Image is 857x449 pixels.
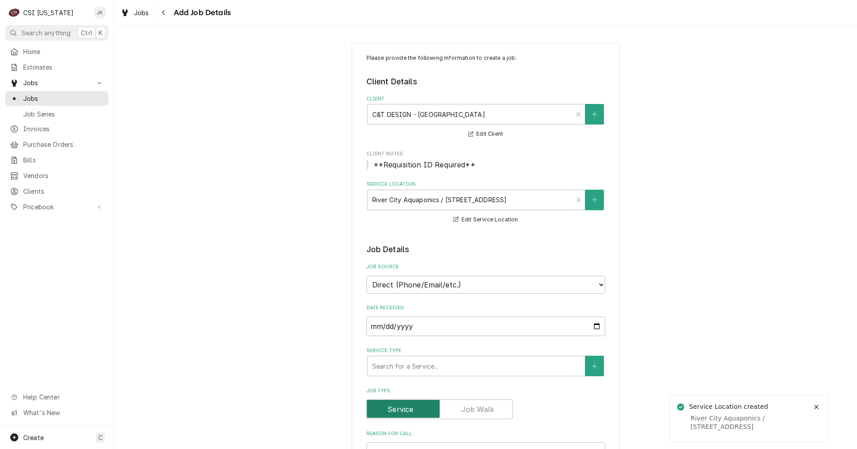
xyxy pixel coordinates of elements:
span: Search anything [21,28,71,37]
span: K [99,28,103,37]
span: C [98,433,103,442]
span: Create [23,434,44,441]
span: Bills [23,155,104,165]
div: Jeff Kuehl's Avatar [94,6,106,19]
div: Service Type [366,347,605,376]
div: Job Source [366,263,605,293]
svg: Create New Location [592,197,597,203]
button: Edit Client [467,129,504,140]
svg: Create New Service [592,363,597,370]
a: Home [5,44,108,59]
div: JK [94,6,106,19]
button: Create New Service [585,356,604,376]
a: Jobs [117,5,153,20]
label: Client [366,96,605,103]
label: Service Location [366,181,605,188]
label: Date Received [366,304,605,312]
span: Vendors [23,171,104,180]
span: Help Center [23,392,103,402]
div: Client Notes [366,150,605,170]
span: Invoices [23,124,104,133]
span: Job Series [23,109,104,119]
div: River City Aquaponics / [STREET_ADDRESS] [691,414,807,432]
span: Clients [23,187,104,196]
a: Job Series [5,107,108,121]
button: Search anythingCtrlK [5,25,108,41]
a: Vendors [5,168,108,183]
a: Purchase Orders [5,137,108,152]
span: Home [23,47,104,56]
span: Client Notes [366,159,605,170]
div: CSI [US_STATE] [23,8,74,17]
a: Go to Help Center [5,390,108,404]
a: Estimates [5,60,108,75]
div: Date Received [366,304,605,336]
span: Jobs [134,8,149,17]
input: yyyy-mm-dd [366,316,605,336]
div: Service Location created [689,402,770,412]
button: Create New Location [585,190,604,210]
button: Create New Client [585,104,604,125]
label: Service Type [366,347,605,354]
a: Invoices [5,121,108,136]
span: Ctrl [81,28,92,37]
span: **Requisition ID Required** [374,160,475,169]
div: Service Location [366,181,605,225]
div: Job Type [366,387,605,419]
span: Jobs [23,94,104,103]
span: Estimates [23,62,104,72]
div: Client [366,96,605,140]
a: Go to Pricebook [5,200,108,214]
a: Go to Jobs [5,75,108,90]
span: Add Job Details [171,7,231,19]
a: Clients [5,184,108,199]
label: Reason For Call [366,430,605,437]
span: Jobs [23,78,91,87]
label: Job Source [366,263,605,270]
div: CSI Kentucky's Avatar [8,6,21,19]
a: Jobs [5,91,108,106]
span: Pricebook [23,202,91,212]
p: Please provide the following information to create a job: [366,54,605,62]
span: What's New [23,408,103,417]
a: Bills [5,153,108,167]
button: Edit Service Location [452,214,520,225]
span: Purchase Orders [23,140,104,149]
button: Navigate back [157,5,171,20]
svg: Create New Client [592,111,597,117]
span: Client Notes [366,150,605,158]
legend: Job Details [366,244,605,255]
label: Job Type [366,387,605,395]
legend: Client Details [366,76,605,87]
a: Go to What's New [5,405,108,420]
div: C [8,6,21,19]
